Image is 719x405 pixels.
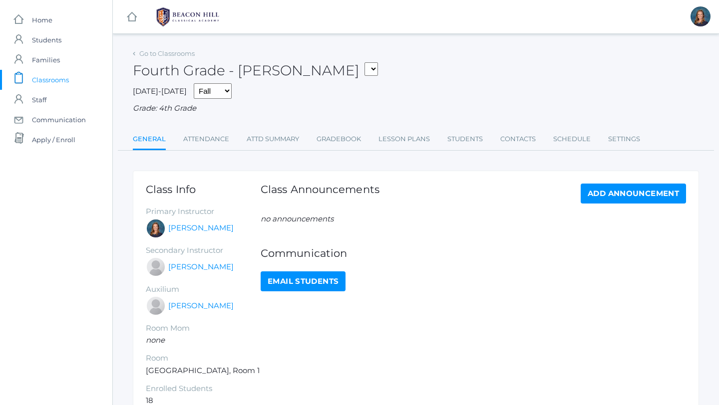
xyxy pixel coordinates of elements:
[32,110,86,130] span: Communication
[32,70,69,90] span: Classrooms
[133,86,187,96] span: [DATE]-[DATE]
[261,271,346,291] a: Email Students
[581,184,686,203] a: Add Announcement
[146,335,165,345] em: none
[146,324,261,333] h5: Room Mom
[139,49,195,57] a: Go to Classrooms
[133,129,166,151] a: General
[146,207,261,216] h5: Primary Instructor
[447,129,483,149] a: Students
[146,354,261,363] h5: Room
[183,129,229,149] a: Attendance
[146,285,261,294] h5: Auxilium
[553,129,591,149] a: Schedule
[32,90,46,110] span: Staff
[378,129,430,149] a: Lesson Plans
[32,10,52,30] span: Home
[261,247,686,259] h1: Communication
[146,184,261,195] h1: Class Info
[500,129,536,149] a: Contacts
[32,130,75,150] span: Apply / Enroll
[168,261,234,273] a: [PERSON_NAME]
[133,103,699,114] div: Grade: 4th Grade
[317,129,361,149] a: Gradebook
[691,6,711,26] div: Ellie Bradley
[247,129,299,149] a: Attd Summary
[608,129,640,149] a: Settings
[150,4,225,29] img: BHCALogos-05-308ed15e86a5a0abce9b8dd61676a3503ac9727e845dece92d48e8588c001991.png
[261,184,379,201] h1: Class Announcements
[146,385,261,393] h5: Enrolled Students
[146,296,166,316] div: Heather Porter
[261,214,334,223] em: no announcements
[168,300,234,312] a: [PERSON_NAME]
[146,218,166,238] div: Ellie Bradley
[133,63,378,78] h2: Fourth Grade - [PERSON_NAME]
[168,222,234,234] a: [PERSON_NAME]
[146,246,261,255] h5: Secondary Instructor
[146,257,166,277] div: Lydia Chaffin
[32,30,61,50] span: Students
[32,50,60,70] span: Families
